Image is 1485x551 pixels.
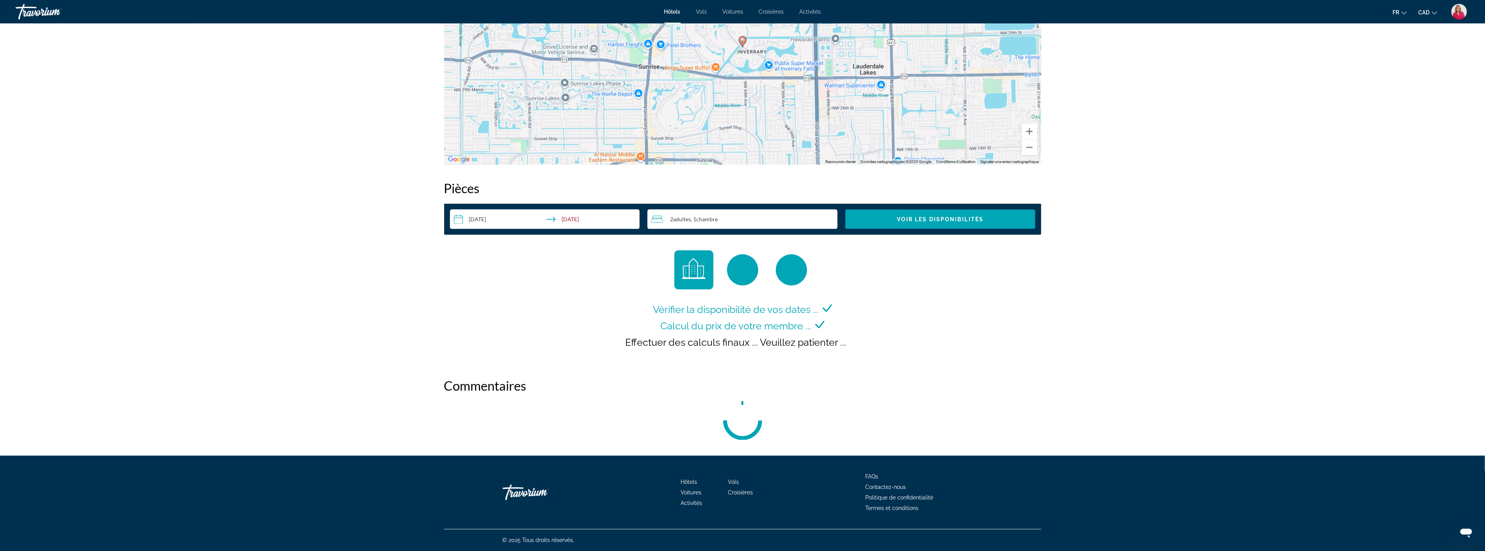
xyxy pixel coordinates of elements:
[1022,140,1037,155] button: Zoom arrière
[866,484,906,490] a: Contactez-nous
[647,210,838,229] button: Travelers: 2 adults, 0 children
[1022,124,1037,139] button: Zoom avant
[691,216,718,222] span: , 1
[444,180,1041,196] h2: Pièces
[980,160,1039,164] a: Signaler une erreur cartographique
[503,537,574,544] span: © 2025 Tous droits réservés.
[800,9,821,15] a: Activités
[681,500,702,506] a: Activités
[681,489,701,496] a: Voitures
[759,9,784,15] a: Croisières
[1419,7,1437,18] button: Change currency
[626,336,847,348] span: Effectuer des calculs finaux ... Veuillez patienter ...
[845,210,1035,229] button: Voir les disponibilités
[446,155,472,165] img: Google
[16,2,94,22] a: Travorium
[1393,9,1400,16] span: fr
[861,160,932,164] span: Données cartographiques ©2025 Google
[450,210,640,229] button: Check-in date: Jan 2, 2026 Check-out date: Jan 3, 2026
[1393,7,1407,18] button: Change language
[673,216,691,222] span: Adultes
[503,481,581,504] a: Travorium
[444,378,1041,393] h2: Commentaires
[866,494,934,501] a: Politique de confidentialité
[660,320,811,332] span: Calcul du prix de votre membre ...
[696,9,707,15] a: Vols
[936,160,976,164] a: Conditions d'utilisation (s'ouvre dans un nouvel onglet)
[723,9,743,15] a: Voitures
[664,9,681,15] a: Hôtels
[825,159,856,165] button: Raccourcis-clavier
[866,505,919,511] a: Termes et conditions
[670,216,691,222] span: 2
[1419,9,1430,16] span: CAD
[696,216,718,222] span: Chambre
[728,479,739,485] a: Vols
[866,473,879,480] a: FAQs
[1454,520,1479,545] iframe: Bouton de lancement de la fenêtre de messagerie
[653,304,819,315] span: Vérifier la disponibilité de vos dates ...
[1449,4,1469,20] button: User Menu
[450,210,1035,229] div: Search widget
[1451,4,1467,20] img: 2Q==
[446,155,472,165] a: Ouvrir cette zone dans Google Maps (s'ouvre dans une nouvelle fenêtre)
[728,489,753,496] a: Croisières
[681,479,697,485] a: Hôtels
[897,216,983,222] span: Voir les disponibilités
